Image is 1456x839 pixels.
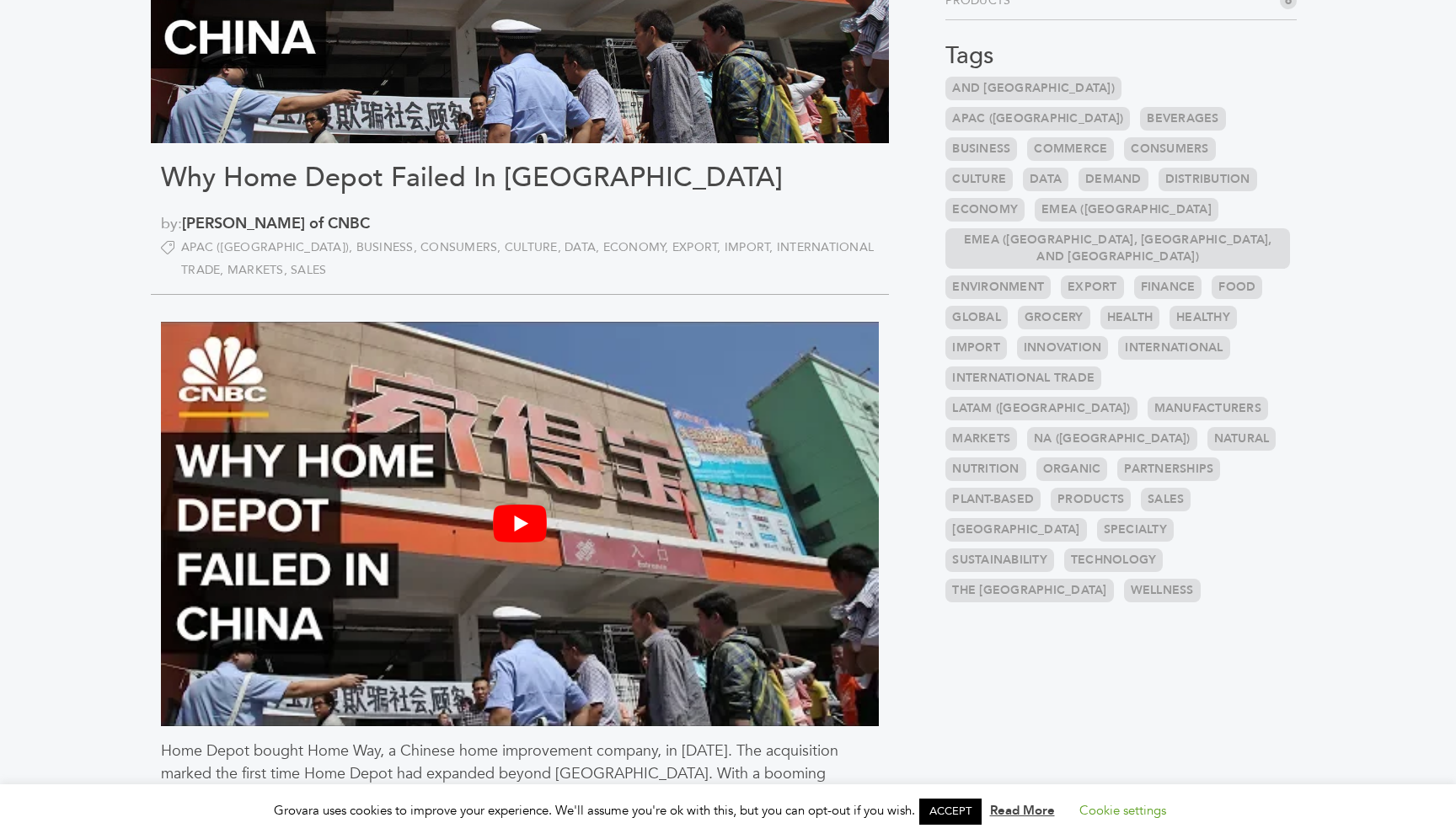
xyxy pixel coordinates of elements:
[1212,275,1262,299] a: Food
[274,802,1183,819] span: Grovara uses cookies to improve your experience. We'll assume you're ok with this, but you can op...
[945,228,1290,269] a: EMEA ([GEOGRAPHIC_DATA], [GEOGRAPHIC_DATA], and [GEOGRAPHIC_DATA])
[945,518,1086,542] a: [GEOGRAPHIC_DATA]
[945,548,1054,572] a: Sustainability
[945,579,1113,602] a: the [GEOGRAPHIC_DATA]
[945,336,1007,360] a: Import
[1100,306,1160,329] a: Health
[945,168,1013,191] a: Culture
[1207,427,1277,451] a: Natural
[1141,488,1191,511] a: Sales
[990,802,1055,819] a: Read More
[181,239,356,255] a: APAC ([GEOGRAPHIC_DATA])
[291,262,326,278] a: Sales
[1079,168,1148,191] a: Demand
[1124,137,1215,161] a: Consumers
[1148,397,1268,420] a: Manufacturers
[1051,488,1131,511] a: Products
[1159,168,1257,191] a: Distribution
[945,198,1025,222] a: Economy
[1140,107,1225,131] a: Beverages
[1018,306,1090,329] a: Grocery
[1023,168,1068,191] a: Data
[945,137,1017,161] a: Business
[1079,802,1166,819] a: Cookie settings
[420,239,505,255] a: Consumers
[1036,457,1108,481] a: Organic
[1097,518,1174,542] a: Specialty
[505,239,565,255] a: Culture
[945,488,1041,511] a: Plant-based
[1118,336,1229,360] a: International
[1027,137,1114,161] a: Commerce
[1035,198,1218,222] a: EMEA ([GEOGRAPHIC_DATA]
[1170,306,1237,329] a: Healthy
[945,457,1025,481] a: Nutrition
[945,397,1137,420] a: LATAM ([GEOGRAPHIC_DATA])
[1017,336,1109,360] a: Innovation
[356,239,421,255] a: Business
[945,366,1101,390] a: International Trade
[603,239,672,255] a: Economy
[1061,275,1124,299] a: Export
[725,239,777,255] a: Import
[945,77,1121,100] a: and [GEOGRAPHIC_DATA])
[945,427,1017,451] a: Markets
[1124,579,1201,602] a: Wellness
[945,275,1051,299] a: Environment
[565,239,603,255] a: Data
[1134,275,1202,299] a: Finance
[161,322,879,725] button: Play Youtube video
[672,239,725,255] a: Export
[182,213,370,234] a: [PERSON_NAME] of CNBC
[1027,427,1197,451] a: NA ([GEOGRAPHIC_DATA])
[919,799,982,825] a: ACCEPT
[945,42,1297,71] h3: Tags
[227,262,291,278] a: Markets
[161,162,879,194] h1: Why Home Depot Failed In [GEOGRAPHIC_DATA]
[161,740,879,831] p: Home Depot bought Home Way, a Chinese home improvement company, in [DATE]. The acquisition marked...
[1064,548,1164,572] a: Technology
[945,306,1008,329] a: Global
[161,212,879,235] span: by:
[945,107,1130,131] a: APAC ([GEOGRAPHIC_DATA])
[1117,457,1220,481] a: Partnerships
